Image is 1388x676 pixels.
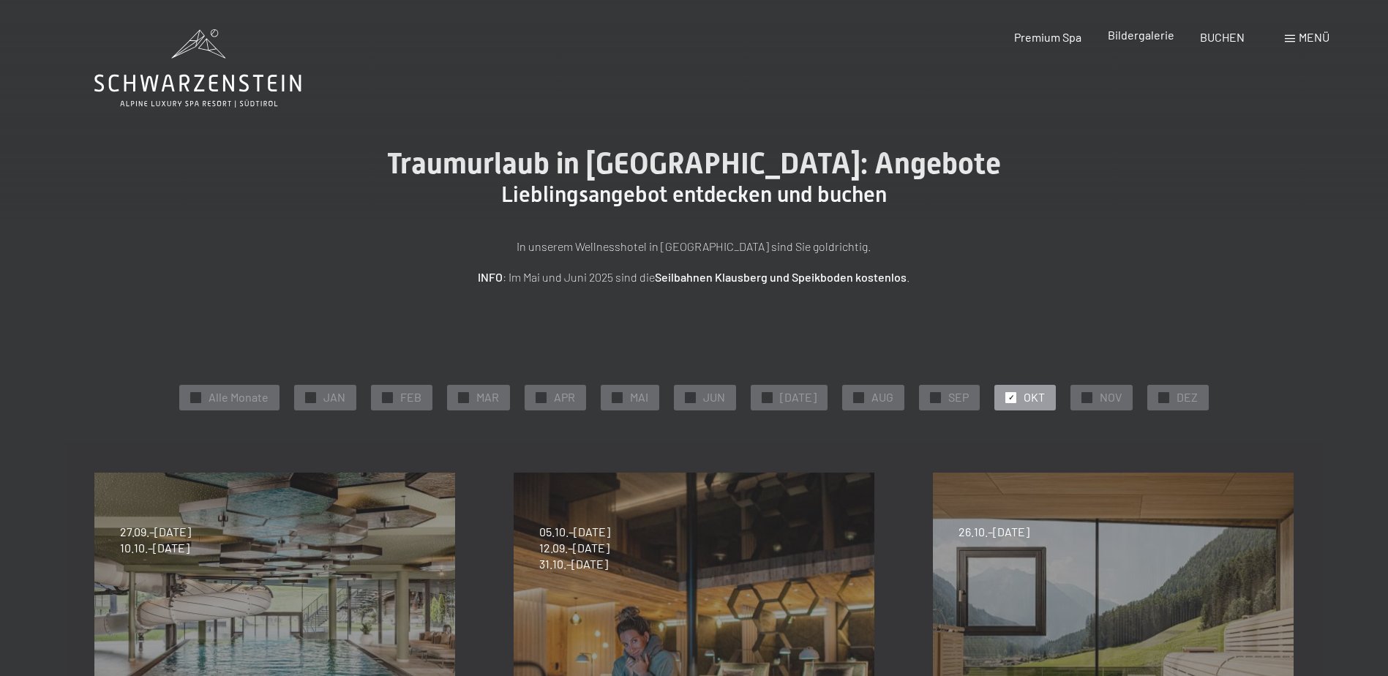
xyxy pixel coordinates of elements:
[959,524,1029,540] span: 26.10.–[DATE]
[387,146,1001,181] span: Traumurlaub in [GEOGRAPHIC_DATA]: Angebote
[688,392,694,402] span: ✓
[478,270,503,284] strong: INFO
[1014,30,1081,44] a: Premium Spa
[1299,30,1329,44] span: Menü
[120,540,191,556] span: 10.10.–[DATE]
[948,389,969,405] span: SEP
[539,540,610,556] span: 12.09.–[DATE]
[1108,28,1174,42] a: Bildergalerie
[476,389,499,405] span: MAR
[1008,392,1014,402] span: ✓
[765,392,770,402] span: ✓
[630,389,648,405] span: MAI
[120,524,191,540] span: 27.09.–[DATE]
[1024,389,1045,405] span: OKT
[655,270,907,284] strong: Seilbahnen Klausberg und Speikboden kostenlos
[539,524,610,540] span: 05.10.–[DATE]
[1161,392,1167,402] span: ✓
[193,392,199,402] span: ✓
[539,392,544,402] span: ✓
[780,389,817,405] span: [DATE]
[615,392,620,402] span: ✓
[554,389,575,405] span: APR
[1177,389,1198,405] span: DEZ
[539,556,610,572] span: 31.10.–[DATE]
[933,392,939,402] span: ✓
[329,268,1060,287] p: : Im Mai und Juni 2025 sind die .
[209,389,269,405] span: Alle Monate
[1200,30,1245,44] a: BUCHEN
[856,392,862,402] span: ✓
[461,392,467,402] span: ✓
[501,181,887,207] span: Lieblingsangebot entdecken und buchen
[329,237,1060,256] p: In unserem Wellnesshotel in [GEOGRAPHIC_DATA] sind Sie goldrichtig.
[1084,392,1090,402] span: ✓
[400,389,421,405] span: FEB
[871,389,893,405] span: AUG
[308,392,314,402] span: ✓
[1100,389,1122,405] span: NOV
[703,389,725,405] span: JUN
[385,392,391,402] span: ✓
[323,389,345,405] span: JAN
